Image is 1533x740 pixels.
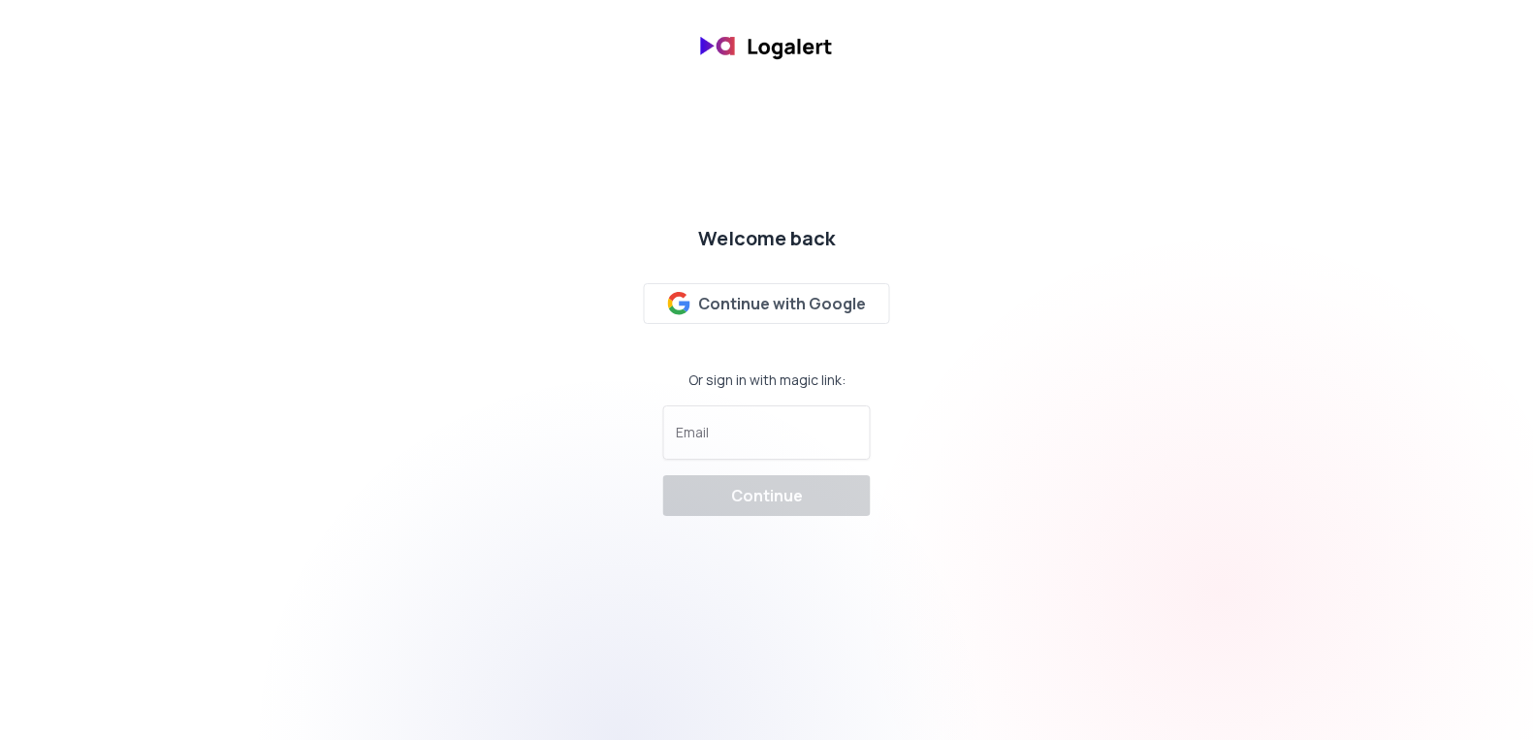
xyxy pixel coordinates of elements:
[688,370,846,390] div: Or sign in with magic link:
[667,292,866,315] div: Continue with Google
[698,225,835,252] div: Welcome back
[663,475,871,516] button: Continue
[676,432,858,451] input: Email
[731,484,803,507] div: Continue
[643,283,890,324] button: Continue with Google
[689,23,845,69] img: banner logo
